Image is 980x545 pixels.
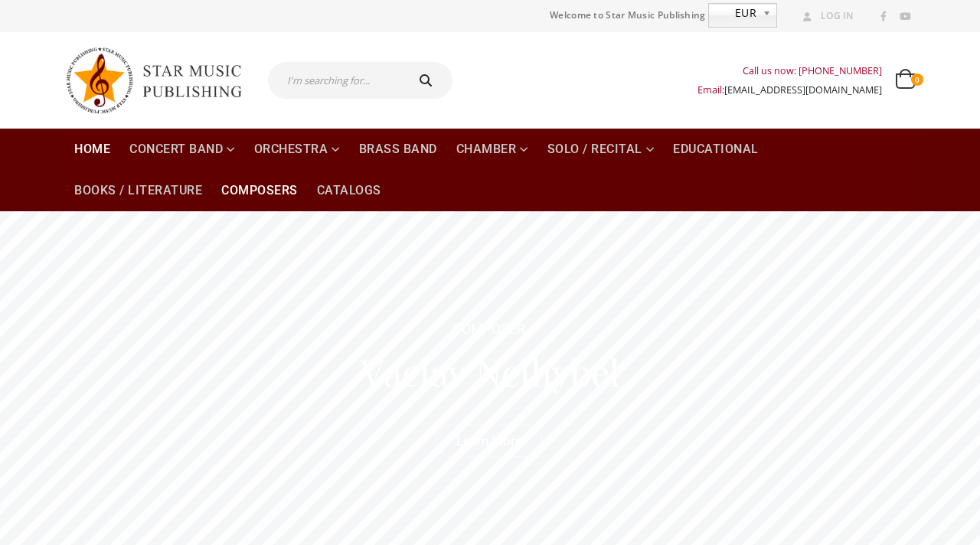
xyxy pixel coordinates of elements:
a: Learn More [436,424,543,458]
div: O [462,310,471,348]
div: h [531,333,552,410]
div: V [361,333,384,410]
div: Call us now: [PHONE_NUMBER] [697,61,882,80]
div: c [402,333,420,410]
a: Solo / Recital [538,129,664,170]
div: E [509,310,517,348]
button: Search [403,62,452,99]
a: Chamber [447,129,537,170]
div: R [517,310,525,348]
a: Concert Band [120,129,244,170]
a: Home [65,129,119,170]
div: N [475,333,501,410]
div: M [471,310,483,348]
div: y [552,333,570,410]
div: l [420,333,430,410]
div: v [449,333,466,410]
div: C [452,310,462,348]
a: Books / Literature [65,170,211,211]
img: Star Music Publishing [65,40,256,121]
div: a [430,333,449,410]
div: e [591,333,609,410]
a: [EMAIL_ADDRESS][DOMAIN_NAME] [724,83,882,96]
div: l [609,333,620,410]
div: P [483,310,492,348]
span: EUR [709,4,756,22]
div: Email: [697,80,882,100]
span: Welcome to Star Music Publishing [550,4,706,27]
div: b [570,333,591,410]
a: Facebook [874,7,893,27]
div: l [520,333,531,410]
span: 0 [911,73,923,86]
a: Catalogs [308,170,390,211]
div: O [492,310,501,348]
input: I'm searching for... [268,62,403,99]
a: Brass Band [350,129,446,170]
div: a [384,333,402,410]
a: Log In [797,6,854,26]
a: Youtube [895,7,915,27]
a: Composers [212,170,307,211]
div: S [501,310,509,348]
div: e [501,333,520,410]
a: Educational [664,129,768,170]
a: Orchestra [245,129,349,170]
